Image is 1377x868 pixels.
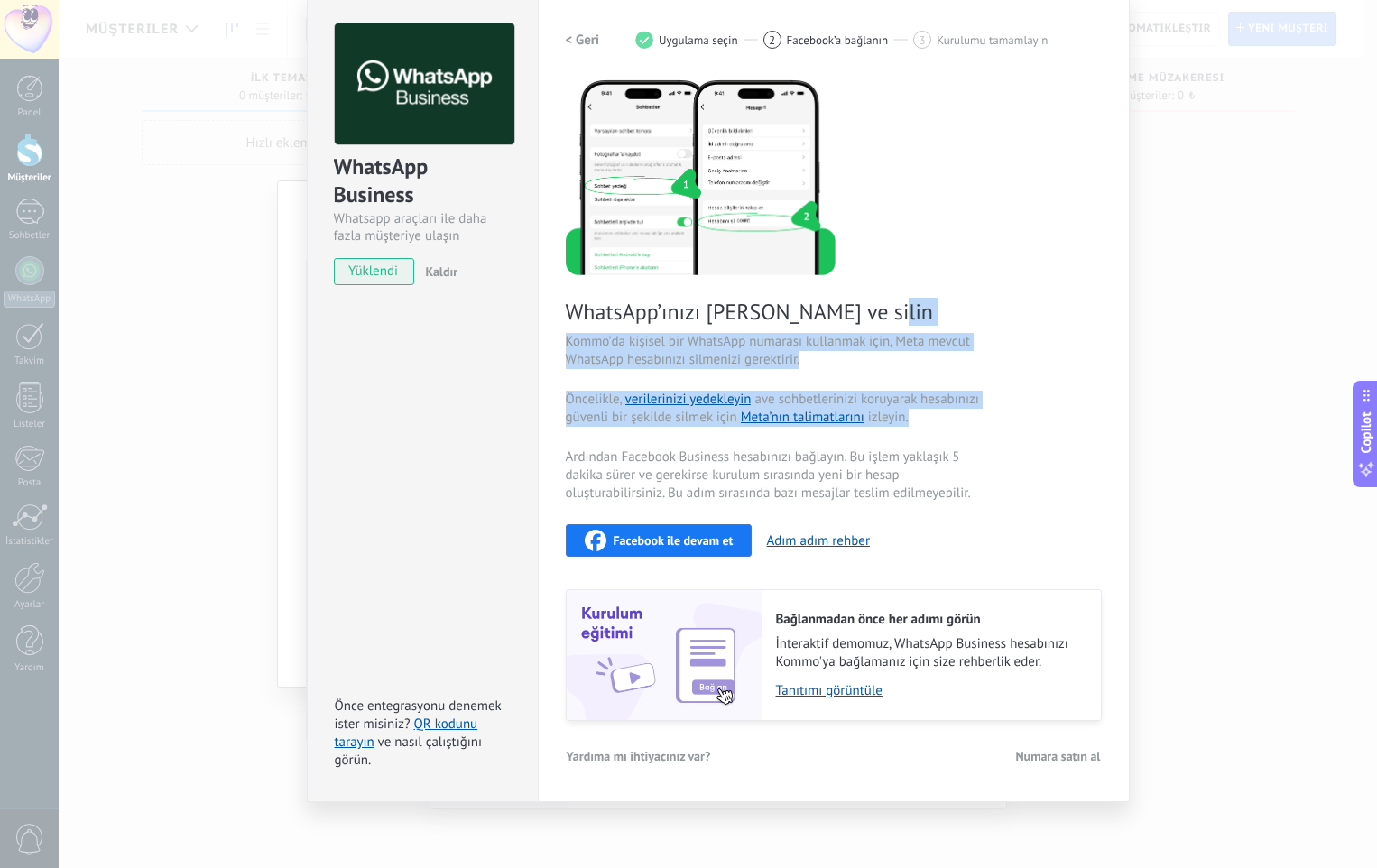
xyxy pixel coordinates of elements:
button: Numara satın al [1014,743,1101,770]
button: Adım adım rehber [766,532,870,549]
span: Facebook ile devam et [614,534,734,547]
span: Ardından Facebook Business hesabınızı bağlayın. Bu işlem yaklaşık 5 dakika sürer ve gerekirse kur... [566,448,995,503]
img: delete personal phone [566,78,836,275]
button: Yardıma mı ihtiyacınız var? [566,743,712,770]
span: Numara satın al [1015,750,1100,762]
button: Kaldır [419,258,458,285]
a: Meta’nın talimatlarını [741,409,864,426]
a: QR kodunu tarayın [335,716,478,751]
span: Yardıma mı ihtiyacınız var? [567,750,711,762]
span: Kaldır [426,263,458,280]
span: İnteraktif demomuz, WhatsApp Business hesabınızı Kommo'ya bağlamanız için size rehberlik eder. [776,635,1083,671]
span: 3 [920,32,926,48]
span: 2 [769,32,775,48]
span: ve nasıl çalıştığını görün. [335,734,482,769]
h2: Bağlanmadan önce her adımı görün [776,611,1083,628]
div: WhatsApp Business [334,152,512,210]
div: Whatsapp araçları ile daha fazla müşteriye ulaşın [334,210,512,245]
a: verilerinizi yedekleyin [625,391,752,408]
span: Kommo’da kişisel bir WhatsApp numarası kullanmak için, Meta mevcut WhatsApp hesabınızı silmenizi ... [566,333,995,369]
span: WhatsApp’ınızı [PERSON_NAME] ve silin [566,298,995,326]
span: Önce entegrasyonu denemek ister misiniz? [335,697,502,733]
span: Uygulama seçin [659,33,738,47]
h2: < Geri [566,32,600,49]
span: yüklendi [335,258,413,285]
img: logo_main.png [335,23,514,145]
button: Facebook ile devam et [566,524,753,557]
a: Tanıtımı görüntüle [776,682,1083,699]
button: < Geri [566,23,600,56]
span: Facebook’a bağlanın [787,33,889,47]
span: Copilot [1357,412,1375,454]
span: Öncelikle, ave sohbetlerinizi koruyarak hesabınızı güvenli bir şekilde silmek için izleyin. [566,391,995,427]
span: Kurulumu tamamlayın [937,33,1048,47]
